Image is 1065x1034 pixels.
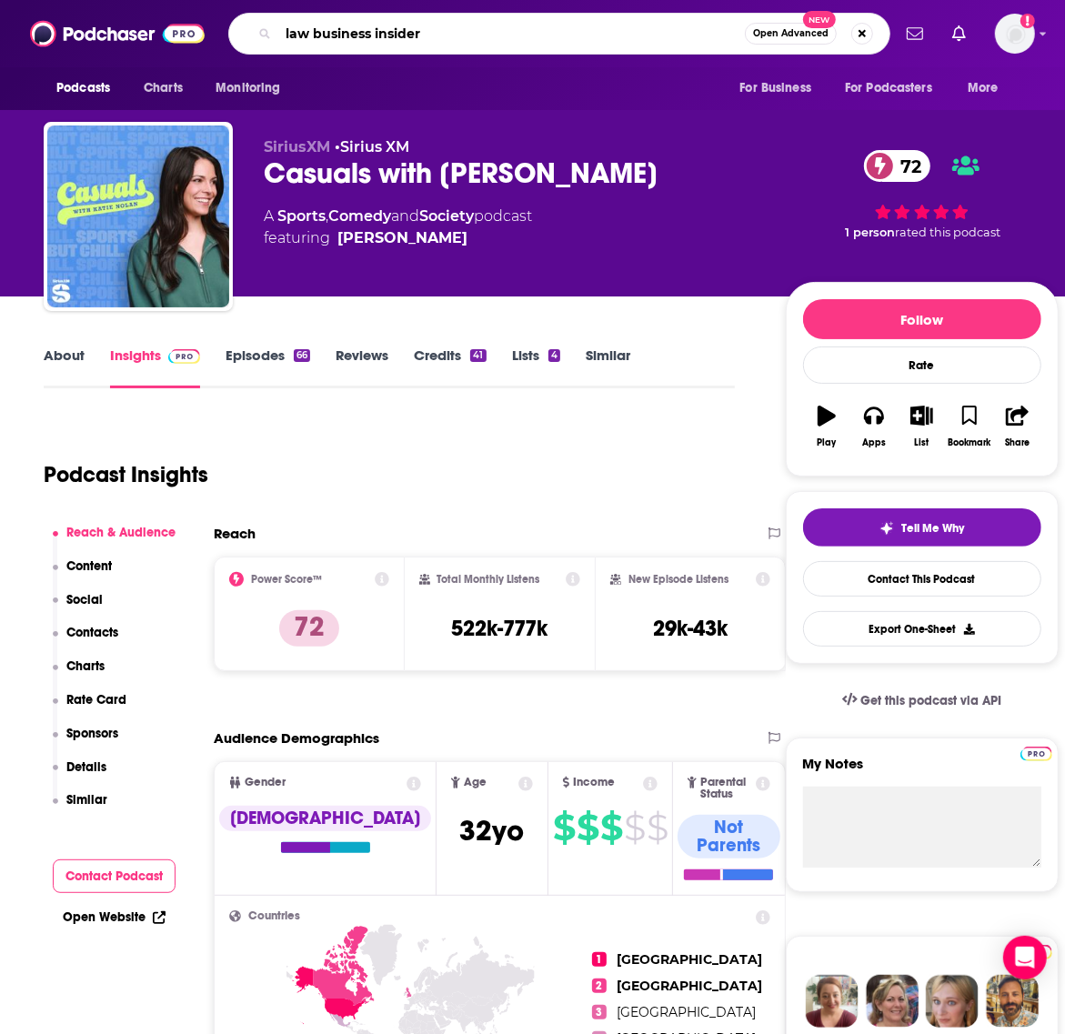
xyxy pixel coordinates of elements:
img: Podchaser Pro [168,349,200,364]
span: • [335,138,409,156]
button: Rate Card [53,692,127,726]
a: Katie Nolan [337,227,467,249]
a: Similar [586,346,630,388]
span: Get this podcast via API [860,693,1001,708]
a: Open Website [63,909,166,925]
span: 3 [592,1005,607,1019]
span: 72 [882,150,930,182]
a: 72 [864,150,930,182]
p: Similar [66,792,107,808]
p: Rate Card [66,692,126,708]
p: Details [66,759,106,775]
span: [GEOGRAPHIC_DATA] [618,1004,757,1020]
button: Open AdvancedNew [745,23,837,45]
span: Monitoring [216,75,280,101]
button: Contacts [53,625,119,658]
h3: 29k-43k [653,615,728,642]
svg: Add a profile image [1020,14,1035,28]
span: $ [647,813,668,842]
button: Export One-Sheet [803,611,1041,647]
span: 2 [592,979,607,993]
button: Charts [53,658,105,692]
a: Show notifications dropdown [945,18,973,49]
img: Podchaser - Follow, Share and Rate Podcasts [30,16,205,51]
p: 72 [279,610,339,647]
button: open menu [955,71,1021,105]
a: Society [419,207,474,225]
h3: 522k-777k [451,615,548,642]
div: Rate [803,346,1041,384]
span: Age [464,777,487,788]
button: Details [53,759,107,793]
span: More [968,75,999,101]
div: Play [817,437,836,448]
input: Search podcasts, credits, & more... [278,19,745,48]
span: featuring [264,227,532,249]
a: Comedy [328,207,391,225]
span: New [803,11,836,28]
a: Episodes66 [226,346,310,388]
div: Bookmark [948,437,990,448]
span: $ [577,813,598,842]
a: Show notifications dropdown [899,18,930,49]
span: Logged in as ereardon [995,14,1035,54]
img: Jon Profile [986,975,1039,1028]
span: and [391,207,419,225]
a: Contact This Podcast [803,561,1041,597]
img: Barbara Profile [866,975,919,1028]
div: Open Intercom Messenger [1003,936,1047,979]
button: tell me why sparkleTell Me Why [803,508,1041,547]
span: Charts [144,75,183,101]
a: Sports [277,207,326,225]
span: Income [573,777,615,788]
button: Follow [803,299,1041,339]
span: Open Advanced [753,29,829,38]
span: For Business [739,75,811,101]
a: Pro website [1020,744,1052,761]
span: Countries [248,910,300,922]
p: Social [66,592,103,607]
button: Bookmark [946,394,993,459]
button: open menu [203,71,304,105]
img: Casuals with Katie Nolan [47,125,229,307]
span: For Podcasters [845,75,932,101]
div: [DEMOGRAPHIC_DATA] [219,806,431,831]
h2: Total Monthly Listens [437,573,540,586]
img: Sydney Profile [806,975,859,1028]
label: My Notes [803,755,1041,787]
button: open menu [833,71,959,105]
button: Apps [850,394,898,459]
button: Contact Podcast [53,859,176,893]
a: About [44,346,85,388]
button: Reach & Audience [53,525,176,558]
div: 66 [294,349,310,362]
button: open menu [44,71,134,105]
a: InsightsPodchaser Pro [110,346,200,388]
button: Play [803,394,850,459]
h2: Audience Demographics [214,729,379,747]
span: Podcasts [56,75,110,101]
div: 72 1 personrated this podcast [786,138,1059,251]
a: Lists4 [512,346,560,388]
button: Share [993,394,1040,459]
h1: Podcast Insights [44,461,208,488]
button: Similar [53,792,108,826]
span: $ [624,813,645,842]
button: Content [53,558,113,592]
span: $ [553,813,575,842]
img: Jules Profile [926,975,979,1028]
span: [GEOGRAPHIC_DATA] [618,978,763,994]
button: open menu [727,71,834,105]
span: Parental Status [700,777,752,800]
button: Sponsors [53,726,119,759]
img: Podchaser Pro [1020,747,1052,761]
p: Sponsors [66,726,118,741]
a: Reviews [336,346,388,388]
h2: Power Score™ [251,573,322,586]
h2: Reach [214,525,256,542]
button: Social [53,592,104,626]
span: 1 person [846,226,896,239]
a: Credits41 [414,346,486,388]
